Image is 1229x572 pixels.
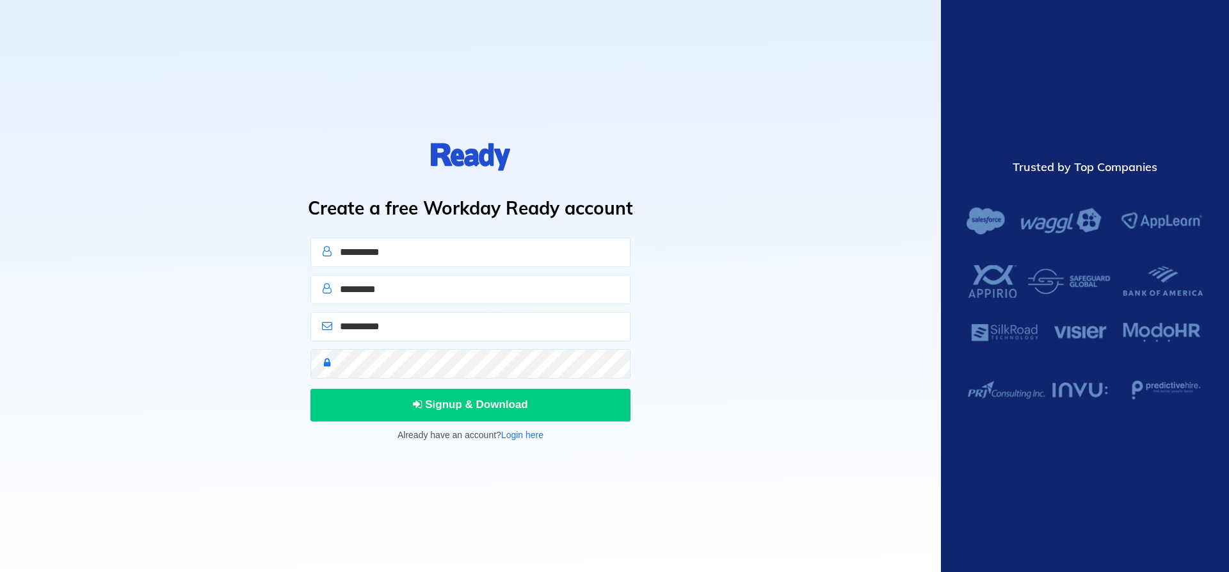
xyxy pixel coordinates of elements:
img: Workday Ready Customers [963,198,1207,413]
h1: Create a free Workday Ready account [306,195,635,222]
p: Already have an account? [310,428,631,442]
span: Signup & Download [413,398,528,411]
div: Trusted by Top Companies [963,159,1207,176]
button: Signup & Download [310,389,631,421]
img: logo [431,140,510,174]
a: Login here [501,430,543,440]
